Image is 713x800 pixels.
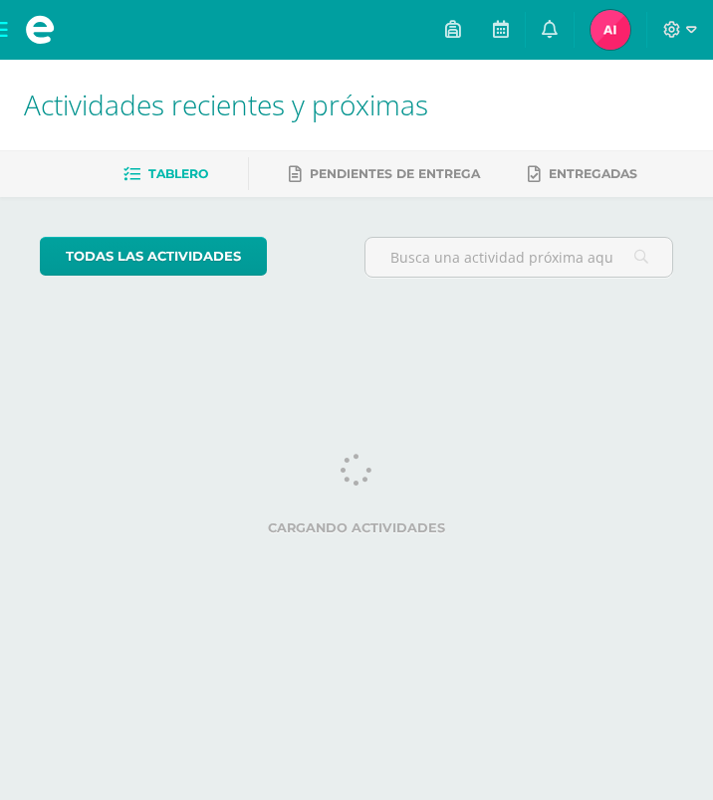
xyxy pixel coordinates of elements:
a: todas las Actividades [40,237,267,276]
span: Actividades recientes y próximas [24,86,428,123]
label: Cargando actividades [40,520,673,535]
a: Tablero [123,158,208,190]
span: Entregadas [549,166,637,181]
span: Tablero [148,166,208,181]
input: Busca una actividad próxima aquí... [365,238,672,277]
span: Pendientes de entrega [310,166,480,181]
img: 3db52edbe12f26b11aa9c9bba41fa6ee.png [591,10,630,50]
a: Entregadas [528,158,637,190]
a: Pendientes de entrega [289,158,480,190]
